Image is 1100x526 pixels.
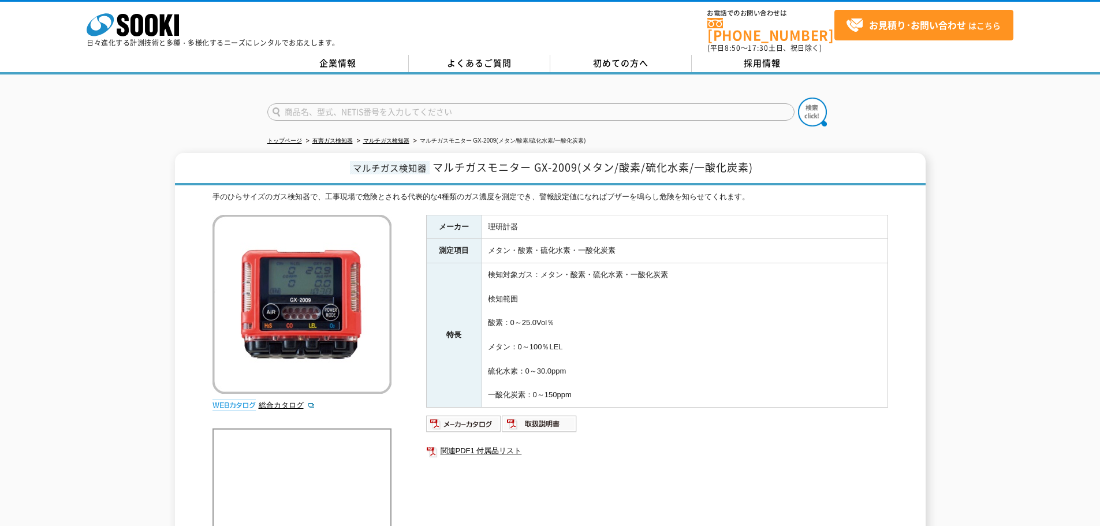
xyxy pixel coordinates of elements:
span: 17:30 [748,43,769,53]
p: 日々進化する計測技術と多種・多様化するニーズにレンタルでお応えします。 [87,39,340,46]
td: メタン・酸素・硫化水素・一酸化炭素 [482,239,888,263]
a: [PHONE_NUMBER] [707,18,834,42]
a: 総合カタログ [259,401,315,409]
a: お見積り･お問い合わせはこちら [834,10,1013,40]
a: 初めての方へ [550,55,692,72]
a: 採用情報 [692,55,833,72]
a: よくあるご質問 [409,55,550,72]
img: マルチガスモニター GX-2009(メタン/酸素/硫化水素/一酸化炭素) [212,215,391,394]
img: メーカーカタログ [426,415,502,433]
td: 理研計器 [482,215,888,239]
input: 商品名、型式、NETIS番号を入力してください [267,103,795,121]
img: 取扱説明書 [502,415,577,433]
div: 手のひらサイズのガス検知器で、工事現場で危険とされる代表的な4種類のガス濃度を測定でき、警報設定値になればブザーを鳴らし危険を知らせてくれます。 [212,191,888,203]
img: webカタログ [212,400,256,411]
a: マルチガス検知器 [363,137,409,144]
span: マルチガス検知器 [350,161,430,174]
img: btn_search.png [798,98,827,126]
a: 関連PDF1 付属品リスト [426,443,888,458]
td: 検知対象ガス：メタン・酸素・硫化水素・一酸化炭素 検知範囲 酸素：0～25.0Vol％ メタン：0～100％LEL 硫化水素：0～30.0ppm 一酸化炭素：0～150ppm [482,263,888,408]
a: メーカーカタログ [426,422,502,431]
a: 有害ガス検知器 [312,137,353,144]
a: 取扱説明書 [502,422,577,431]
a: トップページ [267,137,302,144]
th: 特長 [426,263,482,408]
li: マルチガスモニター GX-2009(メタン/酸素/硫化水素/一酸化炭素) [411,135,586,147]
span: 初めての方へ [593,57,648,69]
strong: お見積り･お問い合わせ [869,18,966,32]
span: マルチガスモニター GX-2009(メタン/酸素/硫化水素/一酸化炭素) [432,159,753,175]
th: メーカー [426,215,482,239]
span: 8:50 [725,43,741,53]
span: お電話でのお問い合わせは [707,10,834,17]
a: 企業情報 [267,55,409,72]
span: (平日 ～ 土日、祝日除く) [707,43,822,53]
th: 測定項目 [426,239,482,263]
span: はこちら [846,17,1001,34]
